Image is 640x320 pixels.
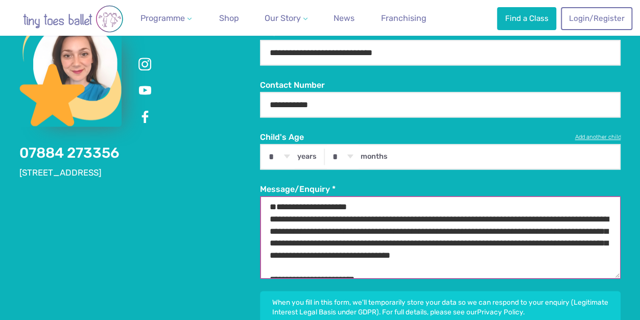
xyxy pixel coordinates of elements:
[219,13,239,23] span: Shop
[136,82,154,100] a: Youtube
[297,152,316,161] label: years
[497,7,556,30] a: Find a Class
[12,5,134,33] img: tiny toes ballet
[361,152,388,161] label: months
[272,298,611,317] p: When you fill in this form, we'll temporarily store your data so we can respond to your enquiry (...
[215,8,243,29] a: Shop
[381,13,426,23] span: Franchising
[334,13,354,23] span: News
[575,133,621,141] a: Add another child
[260,184,621,195] label: Message/Enquiry *
[136,108,154,127] a: Facebook
[477,308,523,316] a: Privacy Policy
[561,7,632,30] a: Login/Register
[136,8,196,29] a: Programme
[260,132,621,143] label: Child's Age
[265,13,301,23] span: Our Story
[19,144,120,161] a: 07884 273356
[19,167,260,179] address: [STREET_ADDRESS]
[140,13,185,23] span: Programme
[329,8,359,29] a: News
[260,80,621,91] label: Contact Number
[260,8,312,29] a: Our Story
[136,55,154,73] a: Instagram
[377,8,431,29] a: Franchising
